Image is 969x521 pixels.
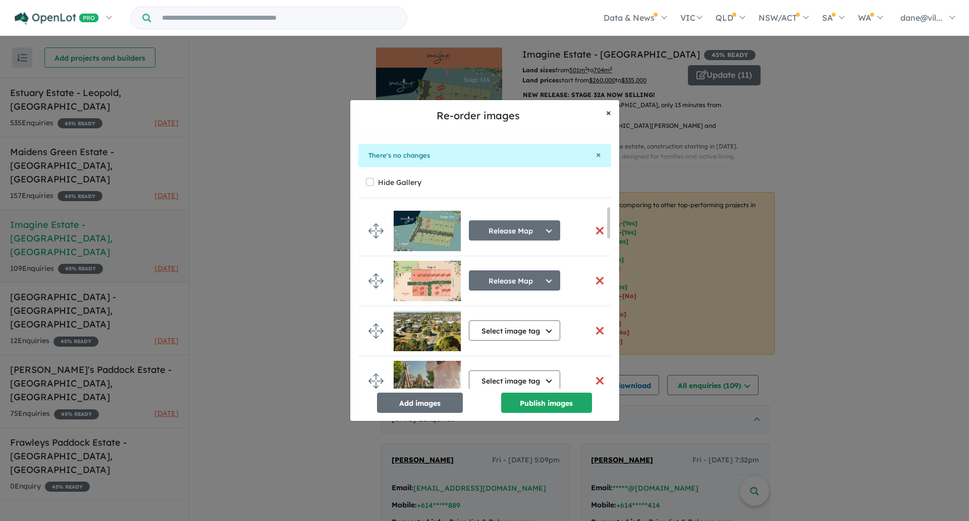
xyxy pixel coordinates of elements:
[394,211,461,251] img: Imagine%20Estate%20-%20Strathfieldsaye___1757381106.jpg
[501,393,592,413] button: Publish images
[394,311,461,351] img: Imagine%20Estate%20-%20Strathfieldsaye___1755670748.jpg
[469,220,560,241] button: Release Map
[394,361,461,401] img: Imagine%20Estate%20-%20Strathfieldsaye___1755670748_0.jpg
[378,175,421,190] label: Hide Gallery
[469,370,560,391] button: Select image tag
[377,393,463,413] button: Add images
[900,13,942,23] span: dane@vil...
[358,108,598,123] h5: Re-order images
[358,144,611,167] div: There's no changes
[368,223,384,239] img: drag.svg
[368,373,384,389] img: drag.svg
[596,150,601,159] button: Close
[15,12,99,25] img: Openlot PRO Logo White
[153,7,405,29] input: Try estate name, suburb, builder or developer
[469,320,560,341] button: Select image tag
[394,261,461,301] img: Imagine%20Estate%20-%20Strathfieldsaye___1757908023.png
[368,323,384,339] img: drag.svg
[469,270,560,291] button: Release Map
[368,273,384,289] img: drag.svg
[596,149,601,160] span: ×
[606,107,611,118] span: ×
